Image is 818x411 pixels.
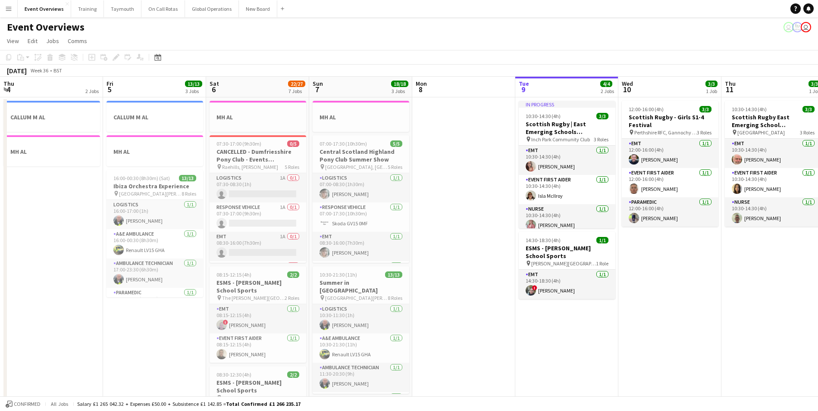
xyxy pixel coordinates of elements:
button: New Board [239,0,277,17]
span: 10:30-14:30 (4h) [732,106,767,112]
span: Week 36 [28,67,50,74]
span: Inch Park Community Club [531,136,590,143]
app-job-card: 07:00-17:30 (10h30m)5/5Central Scotland Highland Pony Club Summer Show [GEOGRAPHIC_DATA], [GEOGRA... [313,135,409,263]
span: Total Confirmed £1 266 235.17 [226,401,301,407]
app-card-role: EMT1A0/108:30-16:00 (7h30m) [210,232,306,261]
a: View [3,35,22,47]
span: 07:00-17:30 (10h30m) [320,140,367,147]
button: Confirmed [4,399,42,409]
a: Comms [64,35,91,47]
span: 8 Roles [388,295,402,301]
span: 13/13 [385,271,402,278]
app-job-card: 07:30-17:00 (9h30m)0/5CANCELLED - Dumfriesshire Pony Club - Events [GEOGRAPHIC_DATA] Raehills, [P... [210,135,306,263]
span: All jobs [49,401,70,407]
app-card-role: Paramedic1/1 [313,261,409,290]
span: 10:30-21:30 (11h) [320,271,357,278]
span: 2/2 [287,371,299,378]
span: 5 Roles [388,164,402,170]
app-card-role: Logistics1A0/107:30-08:30 (1h) [210,173,306,202]
span: View [7,37,19,45]
h3: Ibiza Orchestra Experience [107,182,203,190]
app-job-card: 10:30-21:30 (11h)13/13Summer in [GEOGRAPHIC_DATA] [GEOGRAPHIC_DATA][PERSON_NAME], [GEOGRAPHIC_DAT... [313,266,409,394]
span: [PERSON_NAME][GEOGRAPHIC_DATA] [222,395,285,401]
span: 10:30-14:30 (4h) [526,113,561,119]
app-card-role: Event First Aider1/112:00-16:00 (4h)[PERSON_NAME] [622,168,718,197]
span: [PERSON_NAME][GEOGRAPHIC_DATA] [531,260,596,267]
div: 12:00-16:00 (4h)3/3Scottish Rugby - Girls S1-4 Festival Perthshire RFC, Gannochy Sports Pavilion3... [622,101,718,227]
app-card-role: A&E Ambulance1/116:00-00:30 (8h30m)Renault LV15 GHA [107,229,203,258]
span: 8 Roles [182,190,196,197]
h1: Event Overviews [7,21,85,34]
span: 14:30-18:30 (4h) [526,237,561,243]
span: 1 Role [596,260,608,267]
span: 22/27 [288,81,305,87]
app-card-role: Event First Aider1/108:15-12:15 (4h)[PERSON_NAME] [210,333,306,363]
span: 7 [311,84,323,94]
span: 6 [208,84,219,94]
span: 1/1 [596,237,608,243]
span: Thu [725,80,736,87]
span: Raehills, [PERSON_NAME] [222,164,278,170]
app-job-card: In progress10:30-14:30 (4h)3/3Scottish Rugby | East Emerging Schools Championships | [GEOGRAPHIC_... [519,101,615,228]
app-job-card: MH AL [3,135,100,166]
h3: ESMS - [PERSON_NAME] School Sports [519,244,615,260]
span: The [PERSON_NAME][GEOGRAPHIC_DATA] [222,295,285,301]
h3: CALLUM M AL [3,113,100,121]
div: 2 Jobs [85,88,99,94]
h3: MH AL [107,148,203,156]
span: 5 [105,84,113,94]
span: Sat [210,80,219,87]
span: Perthshire RFC, Gannochy Sports Pavilion [634,129,697,136]
app-card-role: Ambulance Technician1/117:00-23:30 (6h30m)[PERSON_NAME] [107,258,203,288]
span: Comms [68,37,87,45]
span: Jobs [46,37,59,45]
app-card-role: EMT1/108:15-12:15 (4h)![PERSON_NAME] [210,304,306,333]
span: Edit [28,37,38,45]
app-card-role: Response Vehicle1/107:00-17:30 (10h30m)Skoda GV15 0MF [313,202,409,232]
span: [GEOGRAPHIC_DATA] [737,129,785,136]
div: In progress [519,101,615,108]
app-job-card: CALLUM M AL [107,101,203,132]
span: Confirmed [14,401,41,407]
app-card-role: Paramedic1/117:00-23:30 (6h30m) [107,288,203,317]
div: Salary £1 265 042.32 + Expenses £50.00 + Subsistence £1 142.85 = [77,401,301,407]
button: Training [71,0,104,17]
span: [GEOGRAPHIC_DATA][PERSON_NAME], [GEOGRAPHIC_DATA] [119,190,182,197]
h3: Central Scotland Highland Pony Club Summer Show [313,148,409,163]
div: MH AL [313,101,409,132]
span: 11 [724,84,736,94]
h3: Scottish Rugby | East Emerging Schools Championships | [GEOGRAPHIC_DATA] [519,120,615,136]
app-user-avatar: Operations Team [784,22,794,32]
span: 07:30-17:00 (9h30m) [216,140,261,147]
div: 7 Jobs [288,88,305,94]
app-card-role: Logistics1/107:00-08:30 (1h30m)[PERSON_NAME] [313,173,409,202]
h3: MH AL [210,113,306,121]
app-user-avatar: Operations Team [801,22,811,32]
span: 3/3 [802,106,815,112]
app-card-role: EMT1/112:00-16:00 (4h)[PERSON_NAME] [622,139,718,168]
span: ! [532,285,537,290]
span: 0/5 [287,140,299,147]
span: 4 [2,84,14,94]
span: 08:15-12:15 (4h) [216,271,251,278]
app-job-card: 08:15-12:15 (4h)2/2ESMS - [PERSON_NAME] School Sports The [PERSON_NAME][GEOGRAPHIC_DATA]2 RolesEM... [210,266,306,363]
div: 3 Jobs [185,88,202,94]
div: 14:30-18:30 (4h)1/1ESMS - [PERSON_NAME] School Sports [PERSON_NAME][GEOGRAPHIC_DATA]1 RoleEMT1/11... [519,232,615,299]
div: 16:00-00:30 (8h30m) (Sat)13/13Ibiza Orchestra Experience [GEOGRAPHIC_DATA][PERSON_NAME], [GEOGRAP... [107,170,203,297]
button: Taymouth [104,0,141,17]
span: [GEOGRAPHIC_DATA], [GEOGRAPHIC_DATA] [325,164,388,170]
span: Tue [519,80,529,87]
app-card-role: A&E Ambulance1/110:30-21:30 (11h)Renault LV15 GHA [313,333,409,363]
h3: MH AL [313,113,409,121]
button: Event Overviews [18,0,71,17]
span: Sun [313,80,323,87]
app-card-role: EMT1/110:30-14:30 (4h)[PERSON_NAME] [519,146,615,175]
app-job-card: CALLUM M AL [3,101,100,132]
span: 5/5 [390,140,402,147]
